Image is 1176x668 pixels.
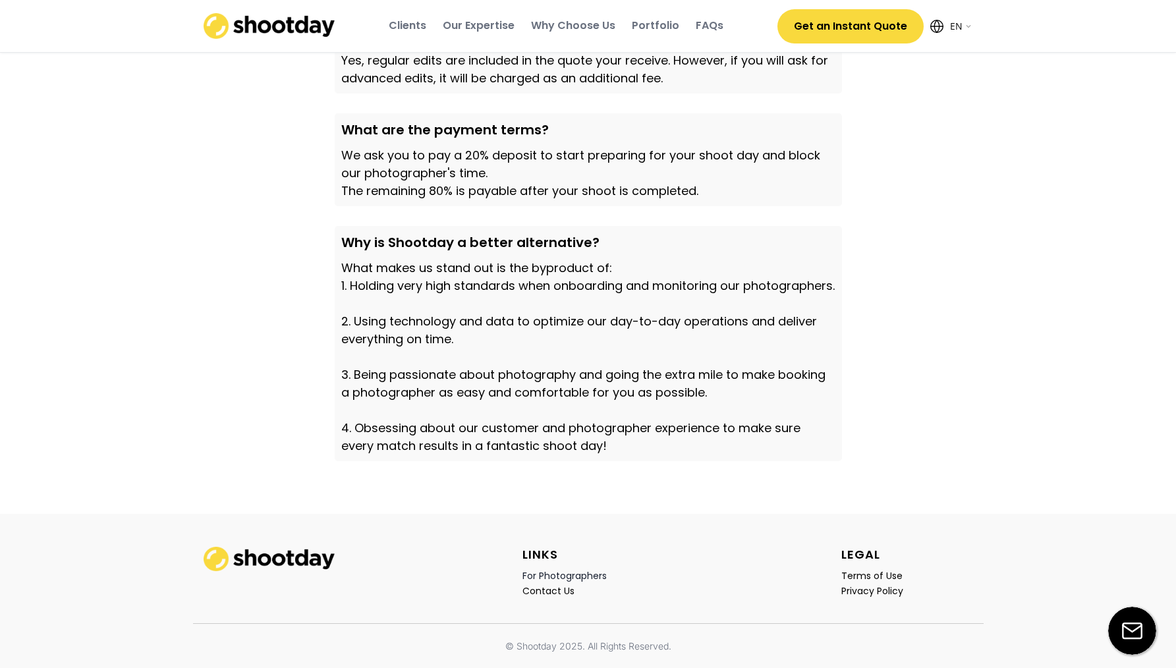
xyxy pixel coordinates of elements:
div: For Photographers [522,570,607,582]
div: FAQs [696,18,723,33]
div: We ask you to pay a 20% deposit to start preparing for your shoot day and block our photographer'... [341,146,835,200]
div: Contact Us [522,585,574,597]
div: Yes, regular edits are included in the quote your receive. However, if you will ask for advanced ... [341,51,835,87]
img: email-icon%20%281%29.svg [1108,607,1156,655]
button: Get an Instant Quote [777,9,924,43]
div: LEGAL [841,547,880,562]
img: Icon%20feather-globe%20%281%29.svg [930,20,943,33]
div: Portfolio [632,18,679,33]
div: LINKS [522,547,558,562]
div: Clients [389,18,426,33]
div: What makes us stand out is the byproduct of: 1. Holding very high standards when onboarding and m... [341,259,835,455]
div: Why Choose Us [531,18,615,33]
div: What are the payment terms? [341,120,835,140]
div: Privacy Policy [841,585,903,597]
img: shootday_logo.png [204,13,335,39]
div: © Shootday 2025. All Rights Reserved. [505,640,671,653]
div: Our Expertise [443,18,515,33]
div: Why is Shootday a better alternative? [341,233,835,252]
img: shootday_logo.png [204,547,335,571]
div: Terms of Use [841,570,903,582]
